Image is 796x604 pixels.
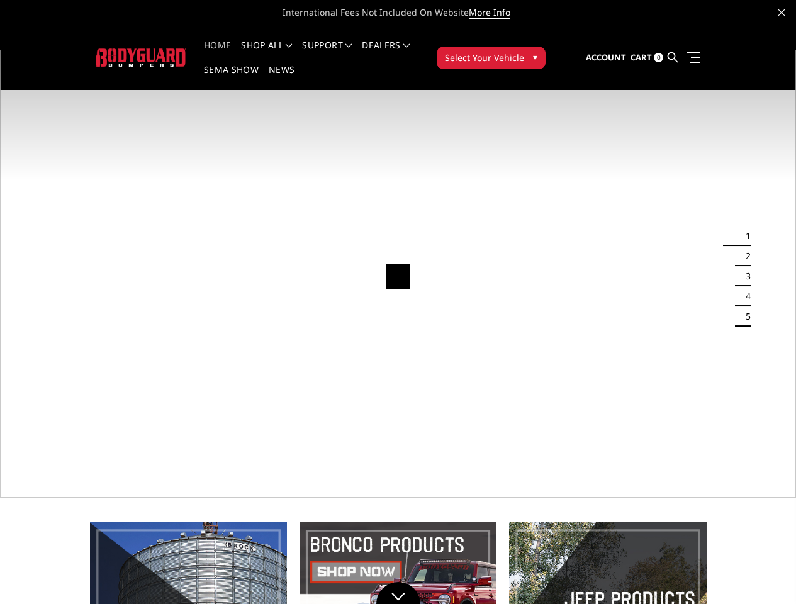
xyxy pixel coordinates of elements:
[586,52,626,63] span: Account
[96,48,186,66] img: BODYGUARD BUMPERS
[469,6,510,19] a: More Info
[654,53,663,62] span: 0
[738,286,751,306] button: 4 of 5
[738,246,751,266] button: 2 of 5
[302,41,352,65] a: Support
[241,41,292,65] a: shop all
[269,65,294,90] a: News
[738,306,751,327] button: 5 of 5
[533,50,537,64] span: ▾
[586,41,626,75] a: Account
[738,266,751,286] button: 3 of 5
[631,52,652,63] span: Cart
[738,226,751,246] button: 1 of 5
[437,47,546,69] button: Select Your Vehicle
[204,41,231,65] a: Home
[362,41,410,65] a: Dealers
[445,51,524,64] span: Select Your Vehicle
[204,65,259,90] a: SEMA Show
[631,41,663,75] a: Cart 0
